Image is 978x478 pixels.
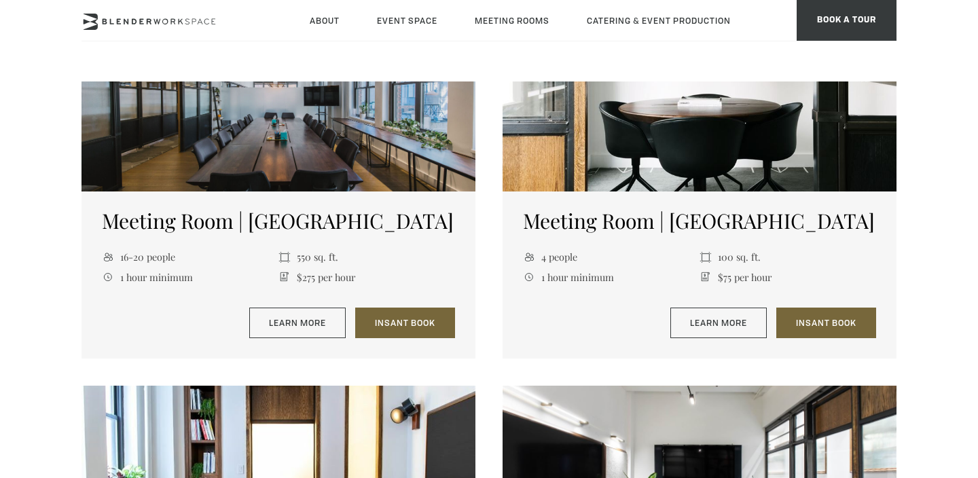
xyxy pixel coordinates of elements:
[670,308,767,339] a: Learn More
[776,308,876,339] a: Insant Book
[278,247,455,267] li: 550 sq. ft.
[355,308,455,339] a: Insant Book
[700,247,876,267] li: 100 sq. ft.
[102,267,278,287] li: 1 hour minimum
[523,267,700,287] li: 1 hour minimum
[523,208,876,233] h5: Meeting Room | [GEOGRAPHIC_DATA]
[102,247,278,267] li: 16-20 people
[278,267,455,287] li: $275 per hour
[249,308,346,339] a: Learn More
[102,208,455,233] h5: Meeting Room | [GEOGRAPHIC_DATA]
[700,267,876,287] li: $75 per hour
[523,247,700,267] li: 4 people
